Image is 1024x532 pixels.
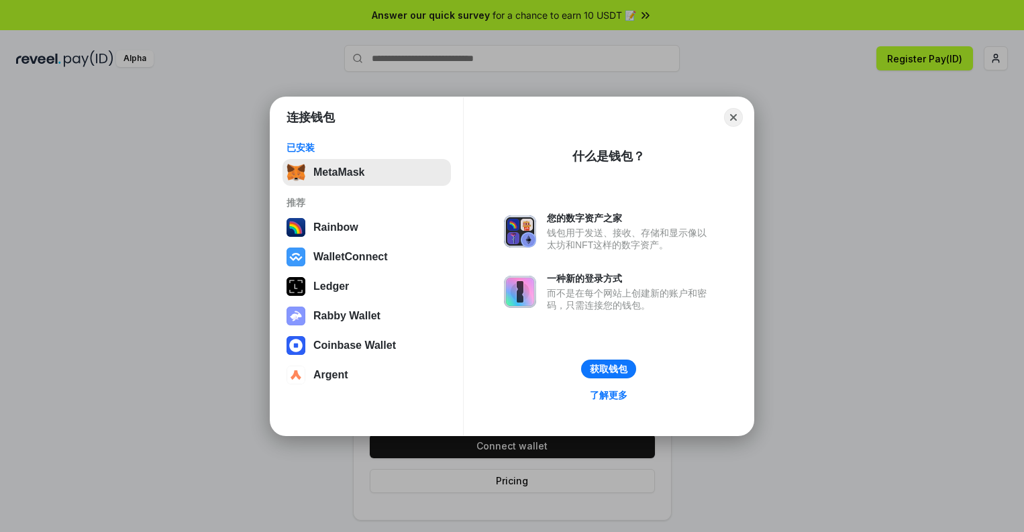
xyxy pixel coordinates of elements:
div: Coinbase Wallet [313,339,396,352]
a: 了解更多 [582,386,635,404]
button: MetaMask [283,159,451,186]
div: 获取钱包 [590,363,627,375]
img: svg+xml,%3Csvg%20xmlns%3D%22http%3A%2F%2Fwww.w3.org%2F2000%2Fsvg%22%20fill%3D%22none%22%20viewBox... [504,276,536,308]
div: 了解更多 [590,389,627,401]
img: svg+xml,%3Csvg%20width%3D%22120%22%20height%3D%22120%22%20viewBox%3D%220%200%20120%20120%22%20fil... [287,218,305,237]
button: Ledger [283,273,451,300]
button: Coinbase Wallet [283,332,451,359]
img: svg+xml,%3Csvg%20fill%3D%22none%22%20height%3D%2233%22%20viewBox%3D%220%200%2035%2033%22%20width%... [287,163,305,182]
img: svg+xml,%3Csvg%20xmlns%3D%22http%3A%2F%2Fwww.w3.org%2F2000%2Fsvg%22%20width%3D%2228%22%20height%3... [287,277,305,296]
div: Rainbow [313,221,358,233]
button: Rabby Wallet [283,303,451,329]
div: 一种新的登录方式 [547,272,713,284]
button: WalletConnect [283,244,451,270]
div: Argent [313,369,348,381]
img: svg+xml,%3Csvg%20xmlns%3D%22http%3A%2F%2Fwww.w3.org%2F2000%2Fsvg%22%20fill%3D%22none%22%20viewBox... [504,215,536,248]
img: svg+xml,%3Csvg%20width%3D%2228%22%20height%3D%2228%22%20viewBox%3D%220%200%2028%2028%22%20fill%3D... [287,336,305,355]
button: 获取钱包 [581,360,636,378]
button: Rainbow [283,214,451,241]
div: 您的数字资产之家 [547,212,713,224]
img: svg+xml,%3Csvg%20xmlns%3D%22http%3A%2F%2Fwww.w3.org%2F2000%2Fsvg%22%20fill%3D%22none%22%20viewBox... [287,307,305,325]
div: 推荐 [287,197,447,209]
div: Rabby Wallet [313,310,380,322]
div: 已安装 [287,142,447,154]
div: 钱包用于发送、接收、存储和显示像以太坊和NFT这样的数字资产。 [547,227,713,251]
div: 什么是钱包？ [572,148,645,164]
div: MetaMask [313,166,364,178]
div: Ledger [313,280,349,292]
img: svg+xml,%3Csvg%20width%3D%2228%22%20height%3D%2228%22%20viewBox%3D%220%200%2028%2028%22%20fill%3D... [287,366,305,384]
h1: 连接钱包 [287,109,335,125]
div: 而不是在每个网站上创建新的账户和密码，只需连接您的钱包。 [547,287,713,311]
button: Close [724,108,743,127]
button: Argent [283,362,451,388]
div: WalletConnect [313,251,388,263]
img: svg+xml,%3Csvg%20width%3D%2228%22%20height%3D%2228%22%20viewBox%3D%220%200%2028%2028%22%20fill%3D... [287,248,305,266]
